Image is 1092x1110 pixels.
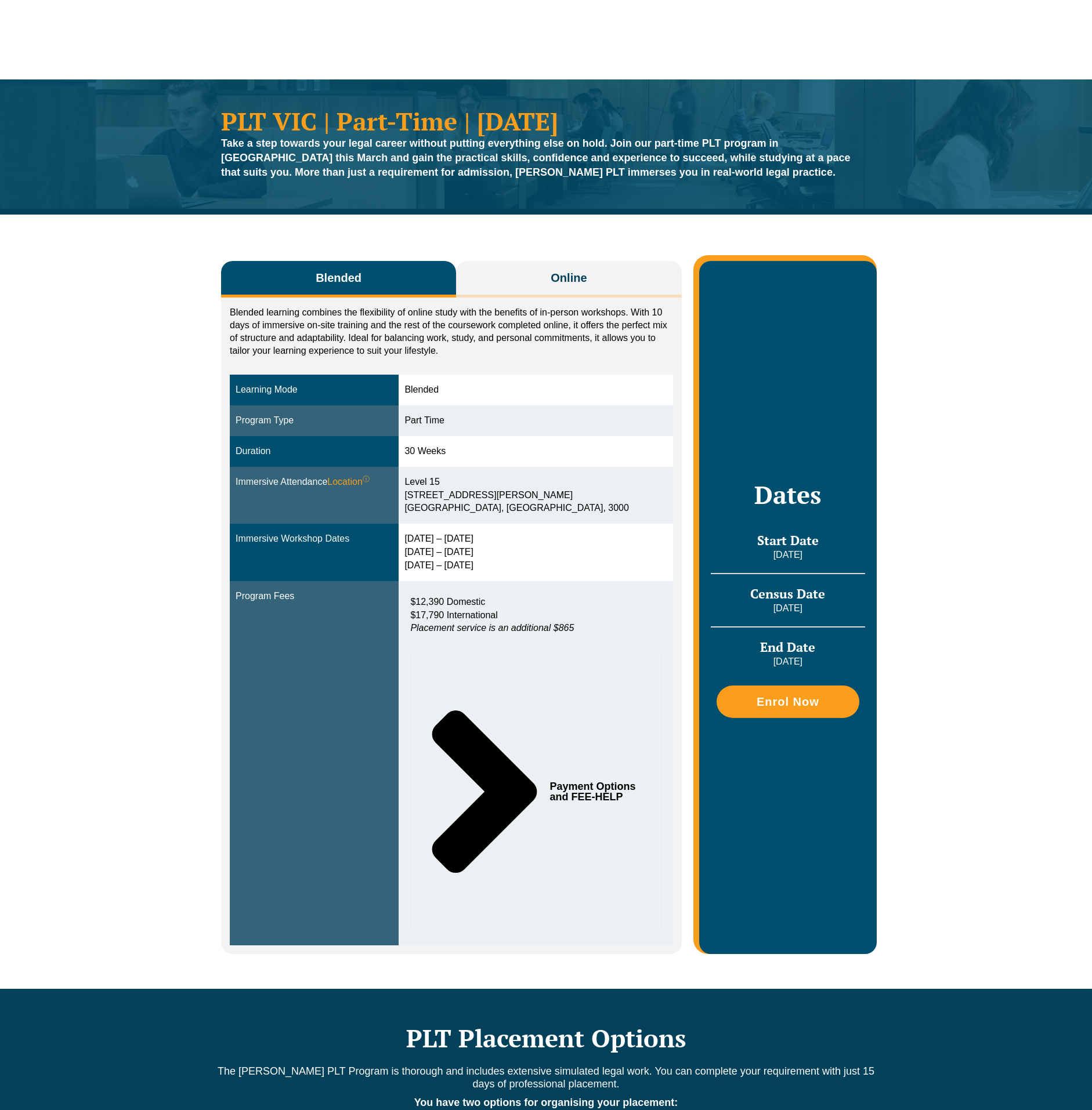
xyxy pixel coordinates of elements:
sup: ⓘ [363,475,370,483]
div: 30 Weeks [404,445,667,458]
div: Level 15 [STREET_ADDRESS][PERSON_NAME] [GEOGRAPHIC_DATA], [GEOGRAPHIC_DATA], 3000 [404,476,667,516]
span: Enrol Now [757,696,819,708]
span: Start Date [757,532,819,549]
div: Program Fees [236,590,393,603]
div: Blended [404,383,667,397]
div: Program Type [236,414,393,427]
h2: Dates [711,480,865,509]
div: Immersive Workshop Dates [236,532,393,546]
div: Duration [236,445,393,458]
p: [DATE] [711,549,865,561]
span: Blended [316,270,361,286]
span: End Date [760,639,815,655]
div: Learning Mode [236,383,393,397]
h2: PLT Placement Options [215,1024,877,1053]
span: Location [327,476,370,489]
strong: Take a step towards your legal career without putting everything else on hold. Join our part-time... [221,137,851,178]
span: Payment Options and FEE-HELP [549,781,640,802]
a: Enrol Now [717,685,859,718]
span: $12,390 Domestic [410,597,485,607]
div: Immersive Attendance [236,476,393,489]
p: Blended learning combines the flexibility of online study with the benefits of in-person workshop... [230,306,673,357]
strong: You have two options for organising your placement: [414,1097,678,1108]
span: Online [551,270,587,286]
span: $17,790 International [410,610,497,620]
p: [DATE] [711,602,865,615]
em: Placement service is an additional $865 [410,623,574,633]
p: [DATE] [711,655,865,668]
p: The [PERSON_NAME] PLT Program is thorough and includes extensive simulated legal work. You can co... [215,1065,877,1090]
h1: PLT VIC | Part-Time | [DATE] [221,108,871,133]
div: Tabs. Open items with Enter or Space, close with Escape and navigate using the Arrow keys. [221,261,682,954]
div: Part Time [404,414,667,427]
div: [DATE] – [DATE] [DATE] – [DATE] [DATE] – [DATE] [404,532,667,572]
span: Census Date [750,585,825,602]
